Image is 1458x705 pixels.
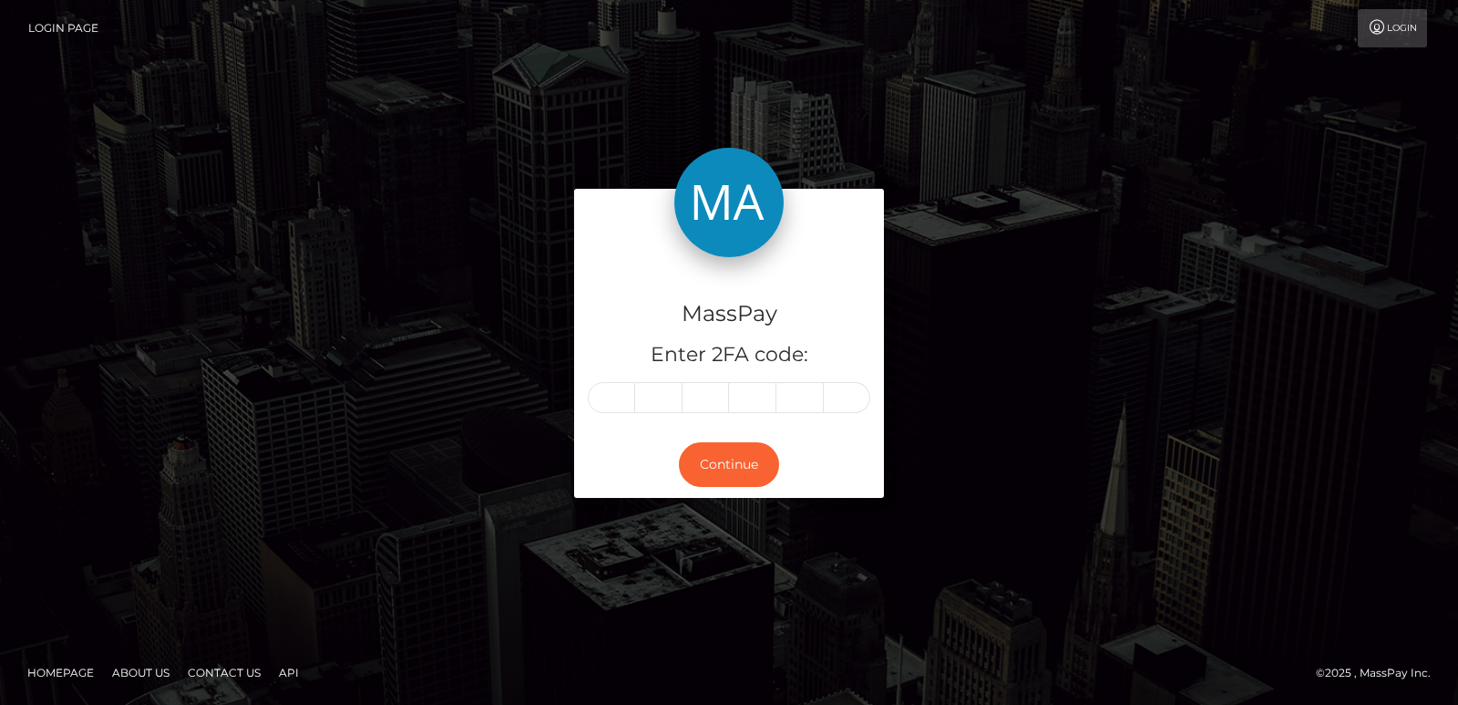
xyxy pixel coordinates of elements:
div: © 2025 , MassPay Inc. [1316,663,1444,683]
a: Login [1358,9,1427,47]
a: Login Page [28,9,98,47]
a: About Us [105,658,177,687]
h5: Enter 2FA code: [588,341,870,369]
a: Homepage [20,658,101,687]
a: Contact Us [180,658,268,687]
a: API [272,658,306,687]
img: MassPay [674,148,784,257]
h4: MassPay [588,298,870,330]
button: Continue [679,442,779,487]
